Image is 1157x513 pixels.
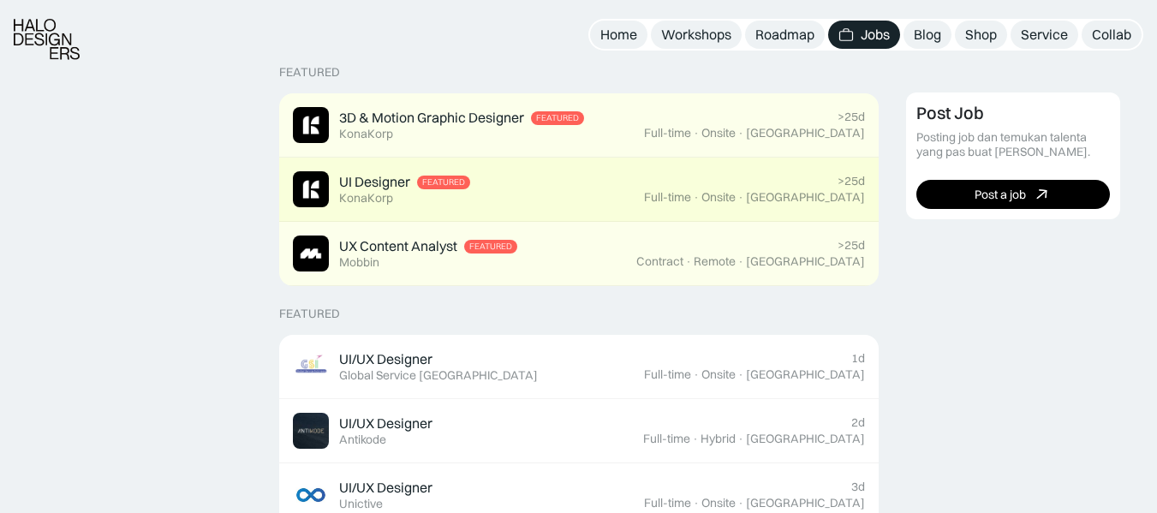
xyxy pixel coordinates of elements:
[293,413,329,449] img: Job Image
[746,432,865,446] div: [GEOGRAPHIC_DATA]
[339,109,524,127] div: 3D & Motion Graphic Designer
[914,26,941,44] div: Blog
[916,130,1110,159] div: Posting job dan temukan talenta yang pas buat [PERSON_NAME].
[838,238,865,253] div: >25d
[293,171,329,207] img: Job Image
[600,26,637,44] div: Home
[694,254,736,269] div: Remote
[661,26,731,44] div: Workshops
[701,432,736,446] div: Hybrid
[644,496,691,510] div: Full-time
[279,307,340,321] div: Featured
[1092,26,1131,44] div: Collab
[693,496,700,510] div: ·
[851,415,865,430] div: 2d
[469,242,512,252] div: Featured
[1082,21,1142,49] a: Collab
[916,103,984,123] div: Post Job
[746,126,865,140] div: [GEOGRAPHIC_DATA]
[737,367,744,382] div: ·
[685,254,692,269] div: ·
[746,254,865,269] div: [GEOGRAPHIC_DATA]
[293,477,329,513] img: Job Image
[644,126,691,140] div: Full-time
[339,173,410,191] div: UI Designer
[644,190,691,205] div: Full-time
[422,177,465,188] div: Featured
[701,367,736,382] div: Onsite
[916,180,1110,209] a: Post a job
[737,254,744,269] div: ·
[745,21,825,49] a: Roadmap
[339,432,386,447] div: Antikode
[1021,26,1068,44] div: Service
[339,368,538,383] div: Global Service [GEOGRAPHIC_DATA]
[339,237,457,255] div: UX Content Analyst
[279,222,879,286] a: Job ImageUX Content AnalystFeaturedMobbin>25dContract·Remote·[GEOGRAPHIC_DATA]
[339,415,432,432] div: UI/UX Designer
[828,21,900,49] a: Jobs
[643,432,690,446] div: Full-time
[651,21,742,49] a: Workshops
[737,432,744,446] div: ·
[293,236,329,271] img: Job Image
[293,349,329,385] img: Job Image
[692,432,699,446] div: ·
[851,351,865,366] div: 1d
[279,93,879,158] a: Job Image3D & Motion Graphic DesignerFeaturedKonaKorp>25dFull-time·Onsite·[GEOGRAPHIC_DATA]
[279,399,879,463] a: Job ImageUI/UX DesignerAntikode2dFull-time·Hybrid·[GEOGRAPHIC_DATA]
[701,126,736,140] div: Onsite
[636,254,683,269] div: Contract
[279,335,879,399] a: Job ImageUI/UX DesignerGlobal Service [GEOGRAPHIC_DATA]1dFull-time·Onsite·[GEOGRAPHIC_DATA]
[339,479,432,497] div: UI/UX Designer
[339,497,383,511] div: Unictive
[536,113,579,123] div: Featured
[737,190,744,205] div: ·
[590,21,647,49] a: Home
[693,126,700,140] div: ·
[644,367,691,382] div: Full-time
[693,190,700,205] div: ·
[701,496,736,510] div: Onsite
[693,367,700,382] div: ·
[293,107,329,143] img: Job Image
[279,158,879,222] a: Job ImageUI DesignerFeaturedKonaKorp>25dFull-time·Onsite·[GEOGRAPHIC_DATA]
[861,26,890,44] div: Jobs
[279,65,340,80] div: Featured
[339,127,393,141] div: KonaKorp
[746,367,865,382] div: [GEOGRAPHIC_DATA]
[339,191,393,206] div: KonaKorp
[975,188,1026,202] div: Post a job
[904,21,951,49] a: Blog
[339,350,432,368] div: UI/UX Designer
[838,110,865,124] div: >25d
[838,174,865,188] div: >25d
[851,480,865,494] div: 3d
[965,26,997,44] div: Shop
[339,255,379,270] div: Mobbin
[746,190,865,205] div: [GEOGRAPHIC_DATA]
[755,26,814,44] div: Roadmap
[737,126,744,140] div: ·
[701,190,736,205] div: Onsite
[1011,21,1078,49] a: Service
[746,496,865,510] div: [GEOGRAPHIC_DATA]
[737,496,744,510] div: ·
[955,21,1007,49] a: Shop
